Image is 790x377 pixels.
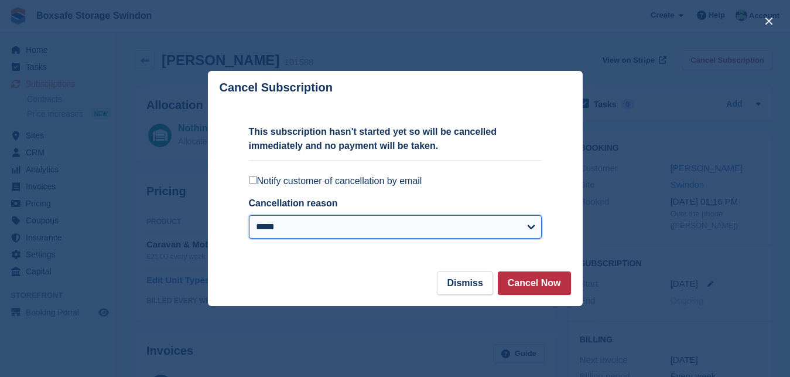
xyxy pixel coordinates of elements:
p: This subscription hasn't started yet so will be cancelled immediately and no payment will be taken. [249,125,542,153]
label: Cancellation reason [249,198,338,208]
button: close [760,12,778,30]
button: Dismiss [437,271,493,295]
label: Notify customer of cancellation by email [249,175,542,187]
button: Cancel Now [498,271,571,295]
p: Cancel Subscription [220,81,333,94]
input: Notify customer of cancellation by email [249,176,257,184]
